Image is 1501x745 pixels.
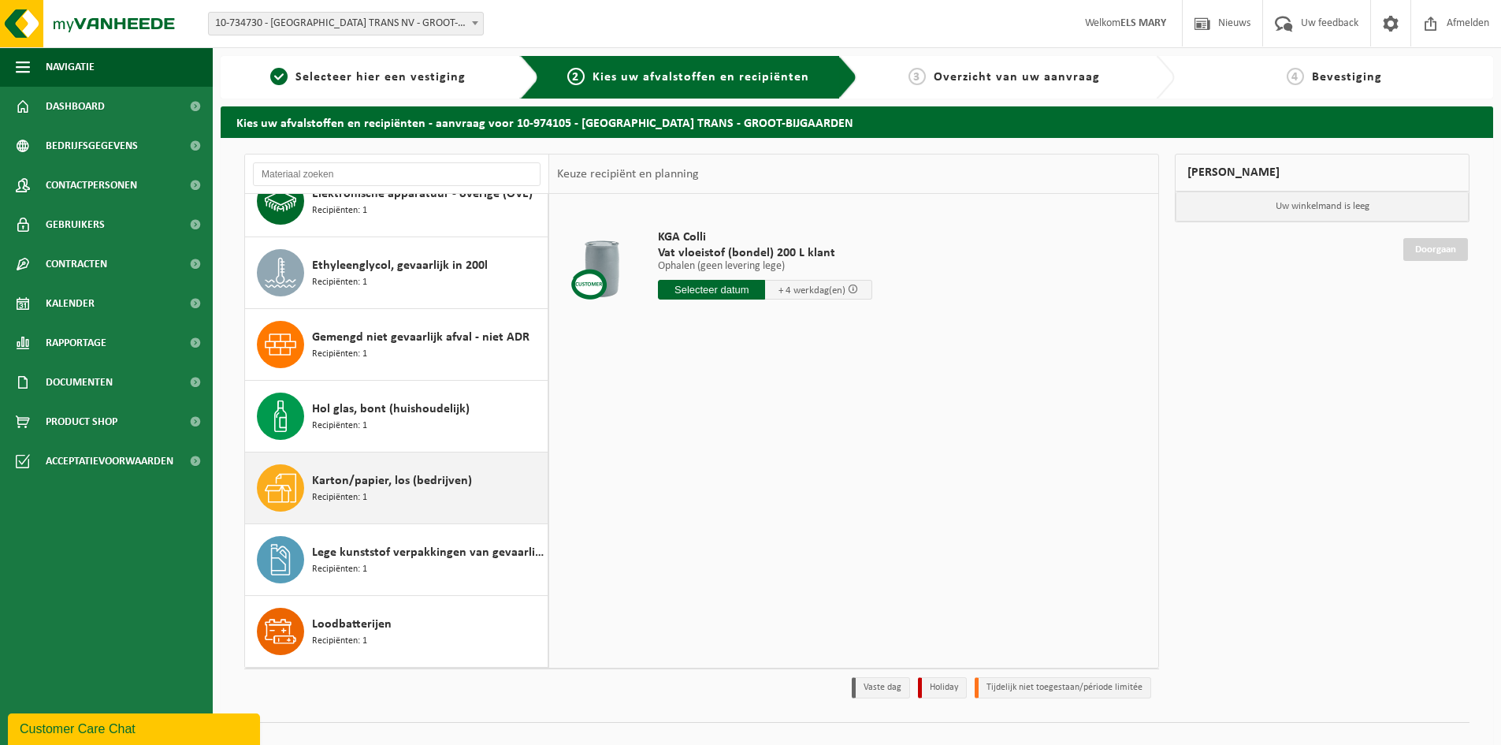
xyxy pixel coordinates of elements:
[567,68,585,85] span: 2
[658,229,872,245] span: KGA Colli
[245,309,548,381] button: Gemengd niet gevaarlijk afval - niet ADR Recipiënten: 1
[245,524,548,596] button: Lege kunststof verpakkingen van gevaarlijke stoffen Recipiënten: 1
[245,453,548,524] button: Karton/papier, los (bedrijven) Recipiënten: 1
[658,261,872,272] p: Ophalen (geen levering lege)
[46,47,95,87] span: Navigatie
[312,203,367,218] span: Recipiënten: 1
[312,184,533,203] span: Elektronische apparatuur - overige (OVE)
[228,68,507,87] a: 1Selecteer hier een vestiging
[1175,154,1469,192] div: [PERSON_NAME]
[1403,238,1468,261] a: Doorgaan
[46,363,113,402] span: Documenten
[8,710,263,745] iframe: chat widget
[312,543,544,562] span: Lege kunststof verpakkingen van gevaarlijke stoffen
[245,596,548,668] button: Loodbatterijen Recipiënten: 1
[312,347,367,362] span: Recipiënten: 1
[1176,192,1469,222] p: Uw winkelmand is leeg
[934,71,1100,84] span: Overzicht van uw aanvraag
[46,284,95,323] span: Kalender
[295,71,466,84] span: Selecteer hier een vestiging
[312,490,367,505] span: Recipiënten: 1
[658,245,872,261] span: Vat vloeistof (bondel) 200 L klant
[312,615,392,634] span: Loodbatterijen
[245,166,548,237] button: Elektronische apparatuur - overige (OVE) Recipiënten: 1
[312,400,470,419] span: Hol glas, bont (huishoudelijk)
[312,275,367,290] span: Recipiënten: 1
[312,256,488,275] span: Ethyleenglycol, gevaarlijk in 200l
[46,441,173,481] span: Acceptatievoorwaarden
[209,13,483,35] span: 10-734730 - BENELUX TRANS NV - GROOT-BIJGAARDEN
[975,677,1151,698] li: Tijdelijk niet toegestaan/période limitée
[1312,71,1382,84] span: Bevestiging
[46,244,107,284] span: Contracten
[46,87,105,126] span: Dashboard
[918,677,967,698] li: Holiday
[46,126,138,166] span: Bedrijfsgegevens
[312,328,529,347] span: Gemengd niet gevaarlijk afval - niet ADR
[312,471,472,490] span: Karton/papier, los (bedrijven)
[270,68,288,85] span: 1
[1287,68,1304,85] span: 4
[253,162,541,186] input: Materiaal zoeken
[852,677,910,698] li: Vaste dag
[778,285,845,296] span: + 4 werkdag(en)
[908,68,926,85] span: 3
[658,280,765,300] input: Selecteer datum
[312,419,367,434] span: Recipiënten: 1
[1120,17,1166,29] strong: ELS MARY
[245,381,548,453] button: Hol glas, bont (huishoudelijk) Recipiënten: 1
[46,323,106,363] span: Rapportage
[312,634,367,649] span: Recipiënten: 1
[46,205,105,244] span: Gebruikers
[593,71,809,84] span: Kies uw afvalstoffen en recipiënten
[46,402,117,441] span: Product Shop
[245,237,548,309] button: Ethyleenglycol, gevaarlijk in 200l Recipiënten: 1
[549,155,707,194] div: Keuze recipiënt en planning
[208,12,484,35] span: 10-734730 - BENELUX TRANS NV - GROOT-BIJGAARDEN
[312,562,367,577] span: Recipiënten: 1
[46,166,137,205] span: Contactpersonen
[221,106,1493,137] h2: Kies uw afvalstoffen en recipiënten - aanvraag voor 10-974105 - [GEOGRAPHIC_DATA] TRANS - GROOT-B...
